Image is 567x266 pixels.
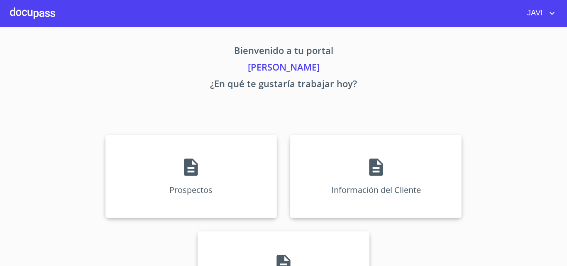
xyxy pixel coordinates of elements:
[28,44,539,60] p: Bienvenido a tu portal
[169,184,213,195] p: Prospectos
[28,77,539,93] p: ¿En qué te gustaría trabajar hoy?
[521,7,557,20] button: account of current user
[28,60,539,77] p: [PERSON_NAME]
[521,7,547,20] span: JAVI
[331,184,421,195] p: Información del Cliente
